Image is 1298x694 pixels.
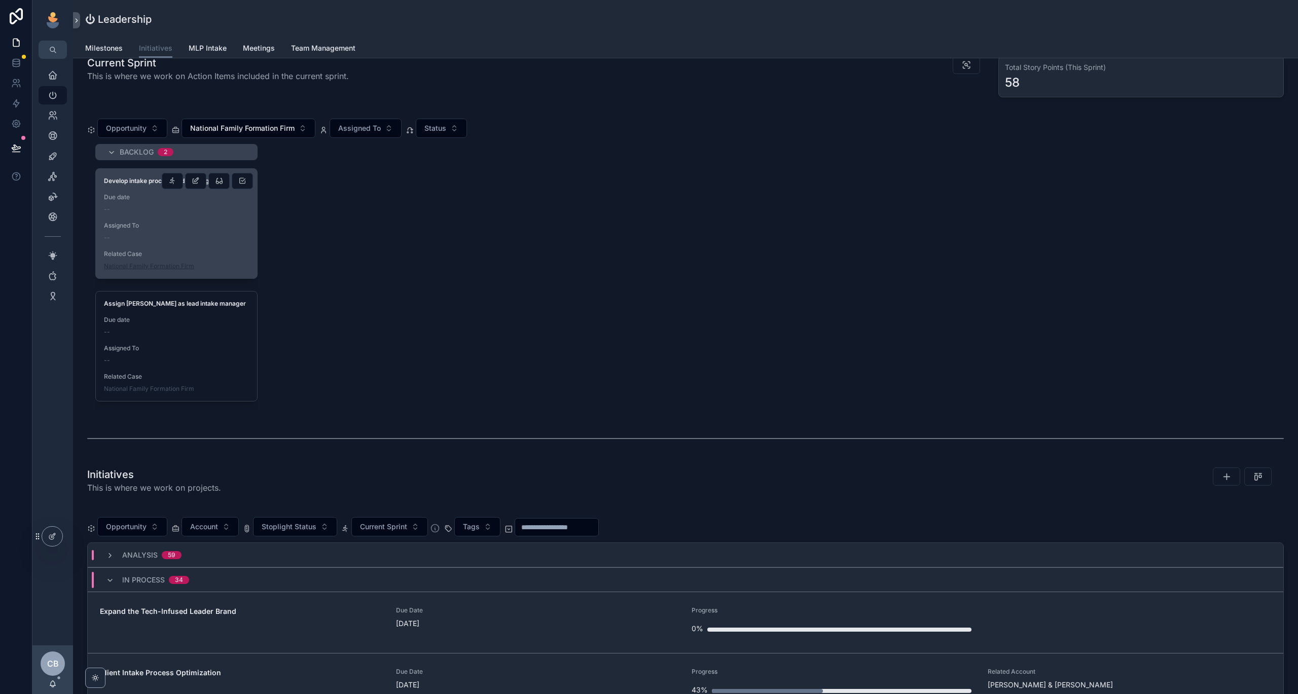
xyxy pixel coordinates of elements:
span: Opportunity [106,123,147,133]
div: 58 [1005,75,1020,91]
button: Select Button [416,119,467,138]
a: National Family Formation Firm [104,262,194,270]
a: National Family Formation Firm [104,385,194,393]
a: Develop intake process and staffing planDue date--Assigned To--Related CaseNational Family Format... [95,168,258,279]
span: Related Case [104,250,249,258]
button: Select Button [330,119,402,138]
p: [DATE] [396,680,419,690]
div: 0% [692,618,703,639]
span: -- [104,356,110,364]
a: Initiatives [139,39,172,58]
span: Stoplight Status [262,522,316,532]
span: Current Sprint [360,522,407,532]
span: Initiatives [139,43,172,53]
span: Due date [104,193,249,201]
button: Select Button [454,517,500,536]
span: CB [47,658,59,670]
a: Expand the Tech-Infused Leader BrandDue Date[DATE]Progress0% [88,592,1283,653]
span: This is where we work on projects. [87,482,221,494]
span: -- [104,234,110,242]
span: Backlog [120,147,154,157]
strong: Develop intake process and staffing plan [104,177,223,185]
span: Meetings [243,43,275,53]
span: Progress [692,668,976,676]
strong: Assign [PERSON_NAME] as lead intake manager [104,300,246,307]
a: Milestones [85,39,123,59]
h1: Current Sprint [87,56,349,70]
button: Select Button [182,517,239,536]
span: Assigned To [104,222,249,230]
strong: Client Intake Process Optimization [100,668,221,677]
span: Related Account [988,668,1272,676]
a: Team Management [291,39,355,59]
div: 59 [168,551,175,559]
span: Status [424,123,446,133]
button: Select Button [97,119,167,138]
button: Select Button [182,119,315,138]
a: MLP Intake [189,39,227,59]
h1: Initiatives [87,467,221,482]
span: Assigned To [338,123,381,133]
strong: Expand the Tech-Infused Leader Brand [100,607,236,615]
div: 34 [175,576,183,584]
p: [DATE] [396,618,419,629]
span: Analysis [122,550,158,560]
span: Due date [104,316,249,324]
span: -- [104,205,110,213]
span: [PERSON_NAME] & [PERSON_NAME] [988,680,1113,690]
span: Milestones [85,43,123,53]
span: Tags [463,522,480,532]
div: 2 [164,148,167,156]
h3: Total Story Points (This Sprint) [1005,62,1277,72]
span: Due Date [396,606,680,614]
span: -- [104,328,110,336]
span: Due Date [396,668,680,676]
span: Account [190,522,218,532]
span: Progress [692,606,976,614]
div: scrollable content [32,59,73,318]
img: App logo [45,12,61,28]
button: Select Button [351,517,428,536]
button: Select Button [97,517,167,536]
span: Opportunity [106,522,147,532]
span: Related Case [104,373,249,381]
span: Assigned To [104,344,249,352]
span: This is where we work on Action Items included in the current sprint. [87,70,349,82]
a: Assign [PERSON_NAME] as lead intake managerDue date--Assigned To--Related CaseNational Family For... [95,291,258,401]
span: MLP Intake [189,43,227,53]
a: Meetings [243,39,275,59]
h1: ⏻ Leadership [85,12,152,26]
span: National Family Formation Firm [190,123,295,133]
button: Select Button [253,517,337,536]
span: Team Management [291,43,355,53]
span: In Process [122,575,165,585]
